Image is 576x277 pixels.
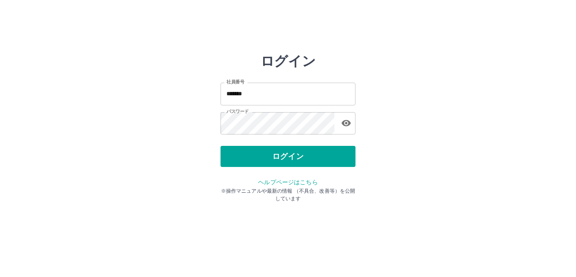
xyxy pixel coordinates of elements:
[226,79,244,85] label: 社員番号
[221,187,355,202] p: ※操作マニュアルや最新の情報 （不具合、改善等）を公開しています
[221,146,355,167] button: ログイン
[226,108,249,115] label: パスワード
[261,53,316,69] h2: ログイン
[258,179,318,186] a: ヘルプページはこちら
